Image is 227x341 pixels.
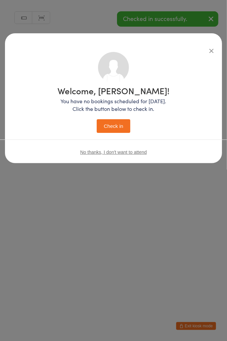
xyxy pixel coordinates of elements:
[57,97,170,113] p: You have no bookings scheduled for [DATE]. Click the button below to check in.
[57,86,170,95] h1: Welcome, [PERSON_NAME]!
[80,150,147,155] button: No thanks, I don't want to attend
[98,52,129,83] img: no_photo.png
[97,119,130,133] button: Check in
